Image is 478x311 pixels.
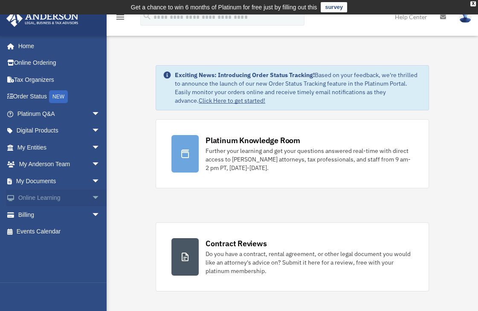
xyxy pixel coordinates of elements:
a: Platinum Q&Aarrow_drop_down [6,105,113,122]
a: Platinum Knowledge Room Further your learning and get your questions answered real-time with dire... [156,119,429,188]
a: Online Learningarrow_drop_down [6,190,113,207]
a: Tax Organizers [6,71,113,88]
a: menu [115,15,125,22]
strong: Exciting News: Introducing Order Status Tracking! [175,71,315,79]
a: Billingarrow_drop_down [6,206,113,223]
div: Platinum Knowledge Room [206,135,300,146]
i: search [142,12,152,21]
div: Do you have a contract, rental agreement, or other legal document you would like an attorney's ad... [206,250,413,275]
img: User Pic [459,11,472,23]
a: Online Ordering [6,55,113,72]
div: Get a chance to win 6 months of Platinum for free just by filling out this [131,2,317,12]
span: arrow_drop_down [92,139,109,156]
span: arrow_drop_down [92,206,109,224]
i: menu [115,12,125,22]
div: Based on your feedback, we're thrilled to announce the launch of our new Order Status Tracking fe... [175,71,422,105]
a: Click Here to get started! [199,97,265,104]
a: My Anderson Teamarrow_drop_down [6,156,113,173]
a: Home [6,37,109,55]
div: close [470,1,476,6]
div: Further your learning and get your questions answered real-time with direct access to [PERSON_NAM... [206,147,413,172]
span: arrow_drop_down [92,105,109,123]
span: arrow_drop_down [92,190,109,207]
div: Contract Reviews [206,238,267,249]
span: arrow_drop_down [92,173,109,190]
a: Digital Productsarrow_drop_down [6,122,113,139]
a: survey [321,2,347,12]
span: arrow_drop_down [92,122,109,140]
a: Contract Reviews Do you have a contract, rental agreement, or other legal document you would like... [156,222,429,291]
a: Events Calendar [6,223,113,240]
a: My Documentsarrow_drop_down [6,173,113,190]
a: My Entitiesarrow_drop_down [6,139,113,156]
a: Order StatusNEW [6,88,113,106]
img: Anderson Advisors Platinum Portal [4,10,81,27]
div: NEW [49,90,68,103]
span: arrow_drop_down [92,156,109,173]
